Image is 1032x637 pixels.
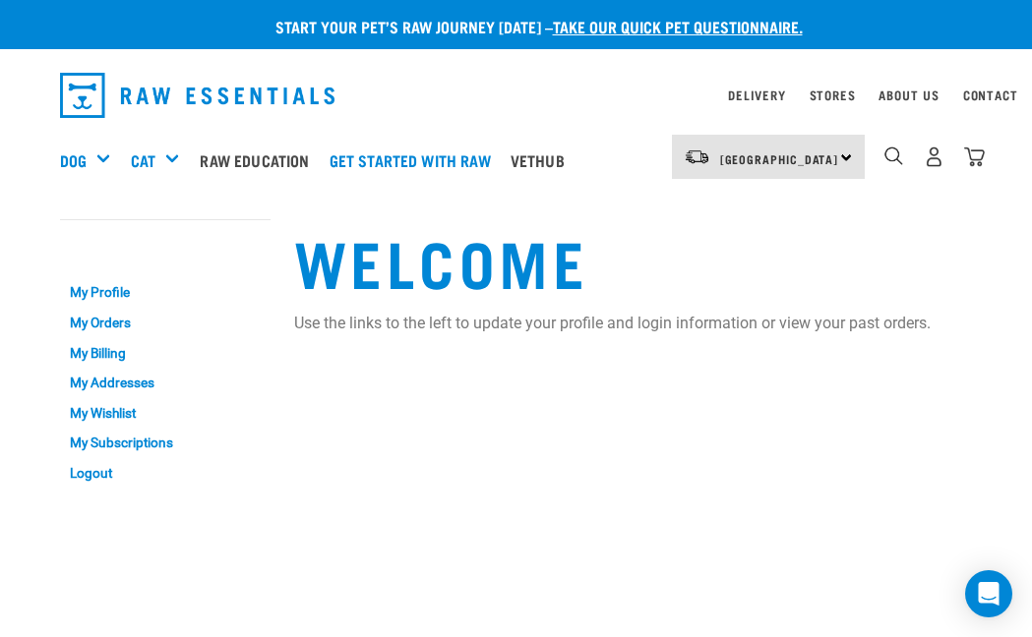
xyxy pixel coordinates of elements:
a: Stores [810,91,856,98]
a: My Orders [60,308,271,338]
a: Contact [963,91,1018,98]
a: My Wishlist [60,398,271,429]
img: van-moving.png [684,148,710,166]
a: My Billing [60,338,271,369]
h1: Welcome [294,225,973,296]
img: Raw Essentials Logo [60,73,335,118]
a: Dog [60,148,87,172]
nav: dropdown navigation [44,65,989,126]
a: My Account [60,239,155,248]
div: Open Intercom Messenger [965,570,1012,617]
img: home-icon-1@2x.png [884,146,903,165]
img: user.png [924,146,944,167]
span: [GEOGRAPHIC_DATA] [720,155,839,162]
a: take our quick pet questionnaire. [553,22,803,30]
p: Use the links to the left to update your profile and login information or view your past orders. [294,312,973,335]
a: Cat [131,148,155,172]
a: My Subscriptions [60,429,271,459]
a: My Addresses [60,368,271,398]
img: home-icon@2x.png [964,146,985,167]
a: About Us [879,91,939,98]
a: My Profile [60,278,271,309]
a: Raw Education [195,121,324,200]
a: Logout [60,458,271,489]
a: Delivery [728,91,785,98]
a: Get started with Raw [325,121,506,200]
a: Vethub [506,121,579,200]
